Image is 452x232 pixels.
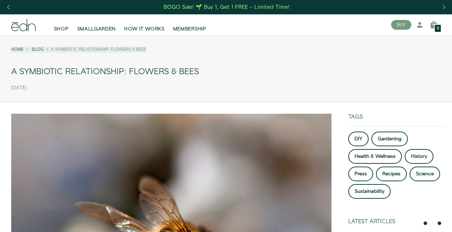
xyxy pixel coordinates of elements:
[376,167,407,181] a: Recipes
[348,132,369,146] a: DIY
[54,26,69,33] span: SHOP
[11,47,23,52] a: Home
[163,2,290,13] a: BOGO Sale! 🌱 Buy 1, Get 1 FREE – Limited Time!
[50,17,73,33] a: SHOP
[348,167,373,181] a: Press
[32,47,44,52] a: Blog
[371,132,408,146] a: Gardening
[405,149,433,164] a: History
[124,26,164,33] span: HOW IT WORKS
[348,149,402,164] a: Health & Wellness
[391,20,411,30] button: BUY
[77,26,116,33] span: SMALLGARDEN
[44,47,146,52] li: A Symbiotic Relationship: Flowers & Bees
[11,47,146,52] nav: breadcrumbs
[173,26,206,33] span: MEMBERSHIP
[73,17,120,33] a: SMALLGARDEN
[11,64,441,80] div: A Symbiotic Relationship: Flowers & Bees
[437,27,439,30] span: 0
[169,17,211,33] a: MEMBERSHIP
[348,184,391,199] a: Sustainability
[11,85,27,91] time: [DATE]
[120,17,169,33] a: HOW IT WORKS
[348,114,446,126] div: Tags
[164,3,289,11] div: BOGO Sale! 🌱 Buy 1, Get 1 FREE – Limited Time!
[410,167,440,181] a: Science
[348,218,418,225] div: Latest Articles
